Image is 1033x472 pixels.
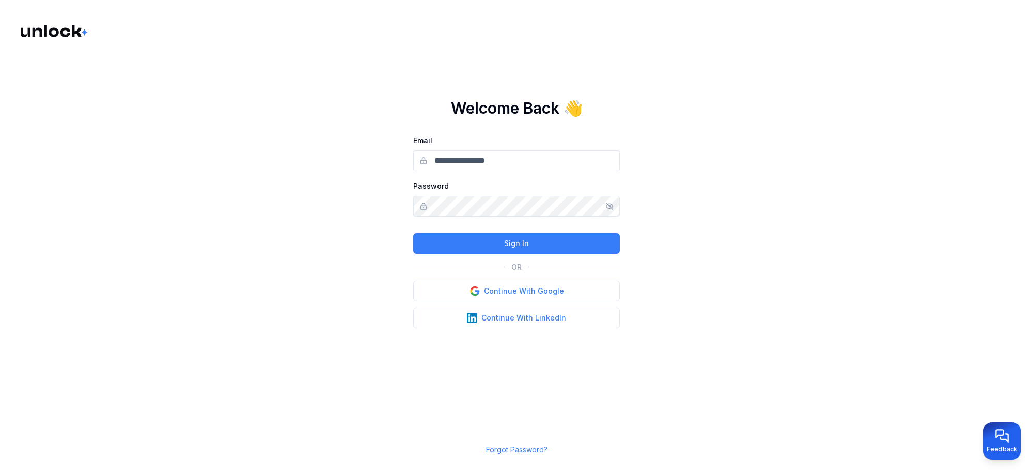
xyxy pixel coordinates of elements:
button: Continue With Google [413,281,620,301]
p: OR [511,262,522,272]
a: Forgot Password? [486,445,547,454]
button: Show/hide password [605,202,614,210]
h1: Welcome Back 👋 [451,99,583,117]
button: Sign In [413,233,620,254]
span: Feedback [987,445,1018,453]
button: Continue With LinkedIn [413,308,620,328]
label: Email [413,136,432,145]
button: Provide feedback [983,422,1021,460]
img: Logo [21,25,89,37]
label: Password [413,181,449,190]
